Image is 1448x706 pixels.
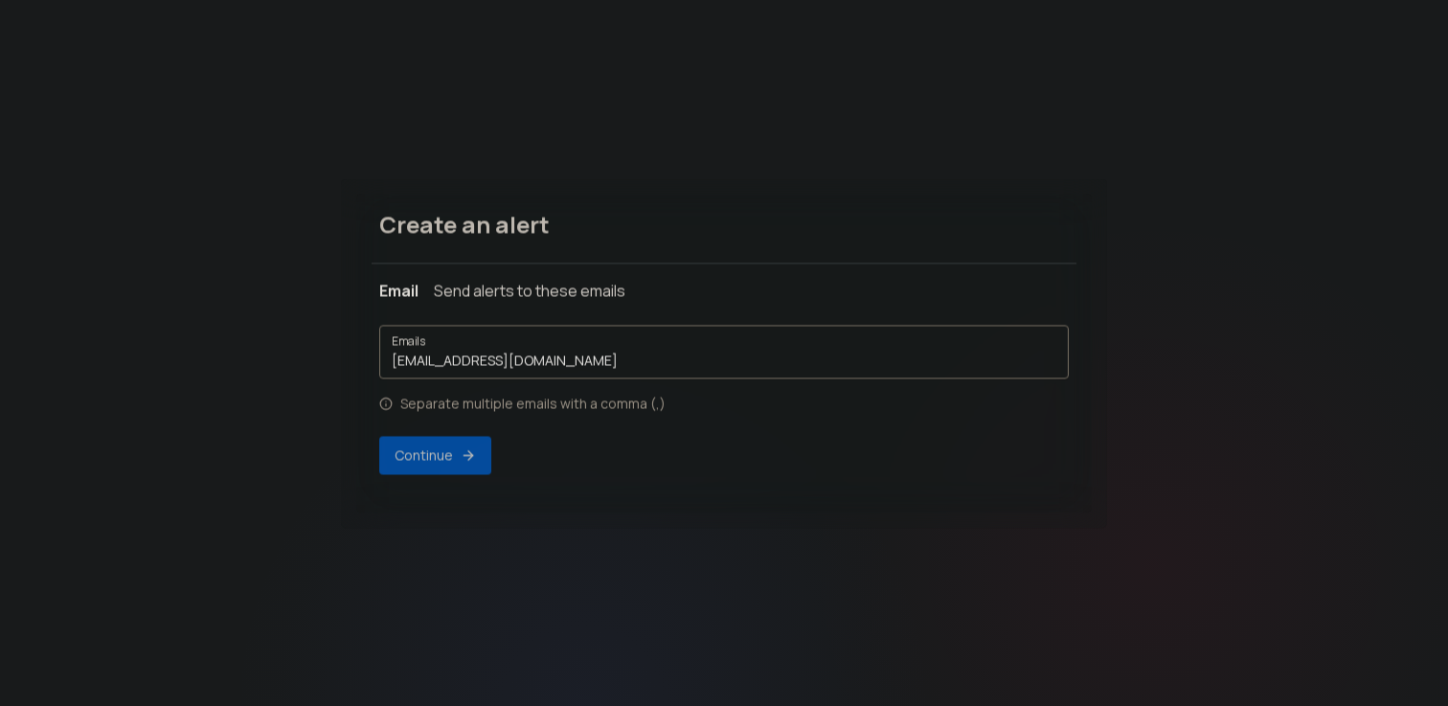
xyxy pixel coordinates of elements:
button: EmailSend alerts to these emails [379,263,1069,317]
div: EmailSend alerts to these emails [379,317,1069,497]
div: Create an alert [372,209,1076,263]
label: Emails [392,332,433,349]
p: Separate multiple emails with a comma (,) [400,394,666,413]
div: Email [379,279,419,302]
div: Send alerts to these emails [434,279,625,302]
button: Continue [379,436,491,474]
input: Emails [392,351,1056,370]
